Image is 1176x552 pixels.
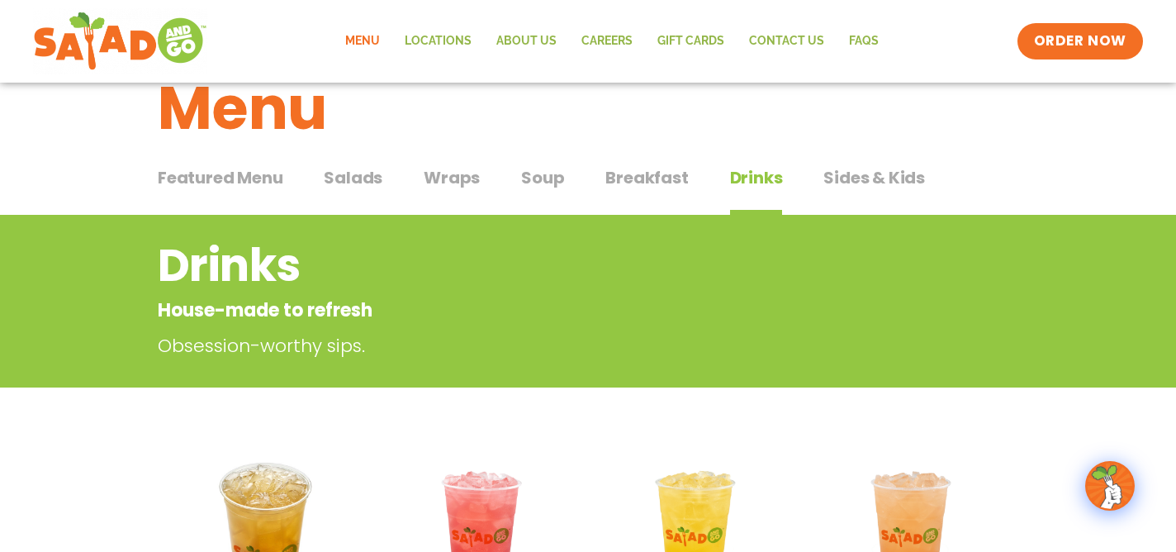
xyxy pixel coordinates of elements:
a: ORDER NOW [1017,23,1143,59]
span: Drinks [730,165,783,190]
h2: Drinks [158,232,885,299]
a: Contact Us [737,22,837,60]
span: ORDER NOW [1034,31,1126,51]
a: Menu [333,22,392,60]
span: Featured Menu [158,165,282,190]
a: FAQs [837,22,891,60]
img: new-SAG-logo-768×292 [33,8,207,74]
span: Breakfast [605,165,688,190]
p: Obsession-worthy sips. [158,332,893,359]
nav: Menu [333,22,891,60]
a: Locations [392,22,484,60]
span: Salads [324,165,382,190]
a: Careers [569,22,645,60]
p: House-made to refresh [158,297,885,324]
h1: Menu [158,64,1018,153]
a: GIFT CARDS [645,22,737,60]
span: Soup [521,165,564,190]
img: wpChatIcon [1087,463,1133,509]
span: Wraps [424,165,480,190]
span: Sides & Kids [823,165,925,190]
div: Tabbed content [158,159,1018,216]
a: About Us [484,22,569,60]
